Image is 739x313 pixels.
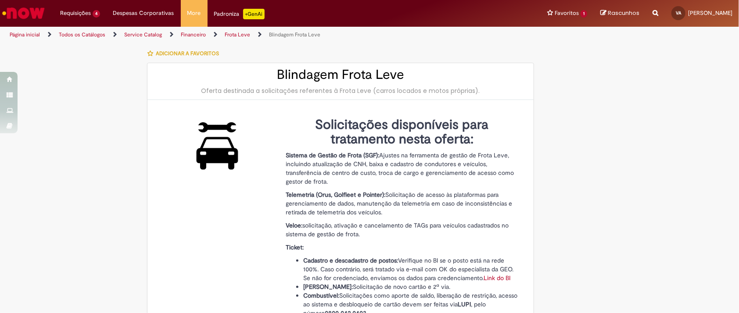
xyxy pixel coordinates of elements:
a: Service Catalog [124,31,162,38]
a: Blindagem Frota Leve [269,31,320,38]
span: 1 [581,10,587,18]
strong: LUPI [458,300,471,308]
strong: Telemetria (Orus, Golfleet e Pointer): [286,191,385,199]
h2: Blindagem Frota Leve [156,68,525,82]
ul: Trilhas de página [7,27,486,43]
strong: Ticket: [286,243,304,251]
p: +GenAi [243,9,265,19]
li: Verifique no BI se o posto está na rede 100%. Caso contrário, será tratado via e-mail com OK do e... [303,256,518,282]
span: VA [676,10,681,16]
strong: Cadastro e descadastro de postos: [303,256,398,264]
span: Requisições [60,9,91,18]
strong: Sistema de Gestão de Frota (SGF): [286,151,379,159]
a: Rascunhos [600,9,639,18]
span: Rascunhos [608,9,639,17]
img: Blindagem Frota Leve [188,117,247,174]
p: Ajustes na ferramenta de gestão de Frota Leve, incluindo atualização de CNH, baixa e cadastro de ... [286,151,518,186]
li: Solicitação de novo cartão e 2ª via. [303,282,518,291]
p: Solicitação de acesso às plataformas para gerenciamento de dados, manutenção da telemetria em cas... [286,190,518,217]
span: Adicionar a Favoritos [156,50,219,57]
button: Adicionar a Favoritos [147,44,224,63]
span: More [187,9,201,18]
strong: [PERSON_NAME]: [303,283,353,291]
a: Link do BI [484,274,510,282]
span: 4 [93,10,100,18]
strong: Veloe: [286,221,302,229]
div: Padroniza [214,9,265,19]
strong: Solicitações disponíveis para tratamento nesta oferta: [315,116,488,148]
a: Página inicial [10,31,40,38]
a: Frota Leve [225,31,250,38]
p: solicitação, ativação e cancelamento de TAGs para veículos cadastrados no sistema de gestão de fr... [286,221,518,238]
img: ServiceNow [1,4,46,22]
div: Oferta destinada a solicitações referentes à Frota Leve (carros locados e motos próprias). [156,86,525,95]
a: Todos os Catálogos [59,31,105,38]
span: [PERSON_NAME] [688,9,732,17]
span: Favoritos [555,9,579,18]
span: Despesas Corporativas [113,9,174,18]
a: Financeiro [181,31,206,38]
strong: Combustível: [303,292,339,299]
